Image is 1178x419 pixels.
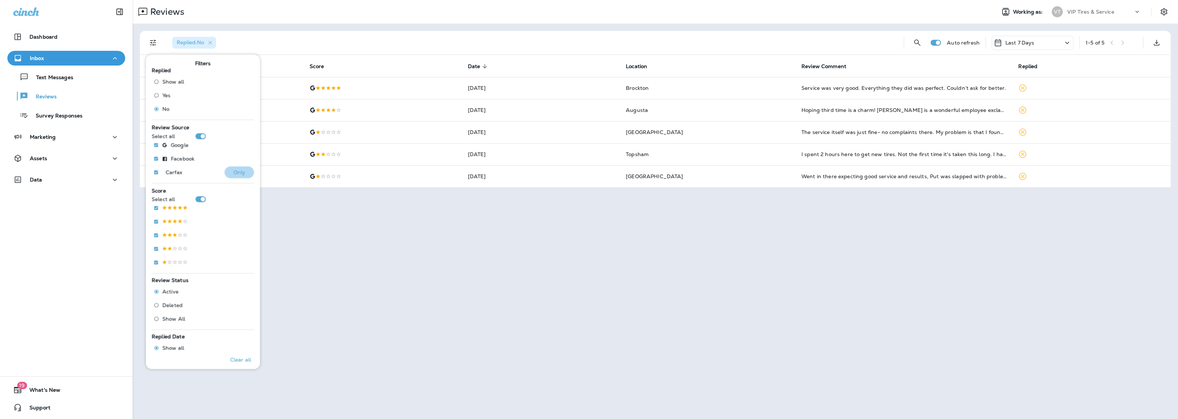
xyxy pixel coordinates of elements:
button: Filters [146,35,161,50]
span: Deleted [162,303,183,309]
button: Settings [1157,5,1171,18]
span: Review Comment [801,63,856,70]
span: Review Source [152,124,189,131]
span: Brockton [626,85,649,91]
span: Show All [162,316,185,322]
p: Select all [152,196,175,202]
span: Support [22,405,50,413]
td: [DATE] [462,143,620,165]
p: Reviews [28,94,57,101]
p: Inbox [30,55,44,61]
p: Clear all [230,357,251,363]
div: The service itself was just fine- no complaints there. My problem is that I found out in the week... [801,128,1006,136]
span: Date [468,63,490,70]
span: Replied : No [177,39,204,46]
button: Inbox [7,51,125,66]
p: VIP Tires & Service [1067,9,1114,15]
div: 1 - 5 of 5 [1086,40,1104,46]
p: Data [30,177,42,183]
span: Review Status [152,277,188,284]
span: Replied [1018,63,1037,70]
button: 19What's New [7,383,125,397]
button: Marketing [7,130,125,144]
p: Reviews [147,6,184,17]
td: [DATE] [462,165,620,187]
span: Show all [162,79,184,85]
td: [DATE] [462,121,620,143]
p: Survey Responses [28,113,82,120]
div: VT [1052,6,1063,17]
p: Carfax [166,169,182,175]
div: Service was very good. Everything they did was perfect. Couldn’t ask for better. [801,84,1006,92]
div: Filters [146,50,260,369]
span: Yes [162,92,170,98]
button: Export as CSV [1149,35,1164,50]
button: Search Reviews [910,35,925,50]
p: Marketing [30,134,56,140]
span: No [162,106,169,112]
span: Score [310,63,324,70]
button: Dashboard [7,29,125,44]
button: Text Messages [7,69,125,85]
button: Only [225,166,254,178]
span: Replied [152,67,171,74]
span: Working as: [1013,9,1044,15]
span: Augusta [626,107,648,113]
button: Support [7,400,125,415]
span: Filters [195,60,211,67]
span: [GEOGRAPHIC_DATA] [626,129,683,135]
td: [DATE] [462,77,620,99]
span: 19 [17,382,27,389]
p: Facebook [171,156,194,162]
span: [GEOGRAPHIC_DATA] [626,173,683,180]
span: Active [162,289,179,295]
span: Show all [162,345,184,351]
p: Dashboard [29,34,57,40]
div: I spent 2 hours here to get new tires. Not the first time it's taken this long. I had a stuck cal... [801,151,1006,158]
span: Location [626,63,657,70]
button: Reviews [7,88,125,104]
button: Assets [7,151,125,166]
span: What's New [22,387,60,396]
span: Date [468,63,480,70]
button: Survey Responses [7,108,125,123]
p: Text Messages [29,74,73,81]
span: Score [310,63,334,70]
span: Replied Date [152,334,185,340]
button: Collapse Sidebar [109,4,130,19]
div: Replied:No [172,37,216,49]
button: Clear all [227,351,254,369]
p: Google [171,142,188,148]
span: Review Comment [801,63,846,70]
span: Location [626,63,647,70]
p: Assets [30,155,47,161]
p: Only [233,169,246,175]
p: Last 7 Days [1005,40,1034,46]
div: Hoping third time is a charm! Susan is a wonderful employee exclamation wait? [801,106,1006,114]
p: Auto refresh [947,40,980,46]
button: Data [7,172,125,187]
div: Went in there expecting good service and results, Put was slapped with problems after problem. So... [801,173,1006,180]
span: Score [152,187,166,194]
td: [DATE] [462,99,620,121]
p: Select all [152,133,175,139]
span: Topsham [626,151,649,158]
span: Replied [1018,63,1047,70]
